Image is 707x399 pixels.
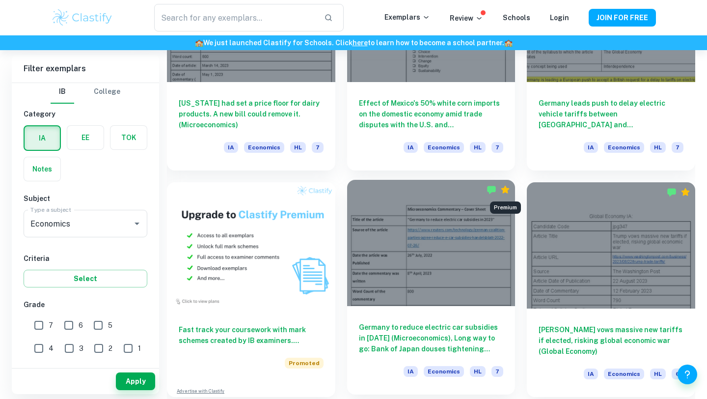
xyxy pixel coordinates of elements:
[195,39,203,47] span: 🏫
[130,217,144,230] button: Open
[487,185,496,195] img: Marked
[672,369,683,379] span: 6
[650,142,666,153] span: HL
[94,80,120,104] button: College
[527,182,695,397] a: [PERSON_NAME] vows massive new tariffs if elected, risking global economic war (Global Economy)IA...
[177,388,224,395] a: Advertise with Clastify
[500,185,510,195] div: Premium
[539,98,683,130] h6: Germany leads push to delay electric vehicle tariffs between [GEOGRAPHIC_DATA] and [GEOGRAPHIC_DA...
[285,358,324,369] span: Promoted
[24,270,147,287] button: Select
[584,369,598,379] span: IA
[650,369,666,379] span: HL
[24,253,147,264] h6: Criteria
[179,98,324,130] h6: [US_STATE] had set a price floor for dairy products. A new bill could remove it. (Microeconomics)
[110,126,147,149] button: TOK
[470,366,486,377] span: HL
[424,142,464,153] span: Economics
[12,55,159,83] h6: Filter exemplars
[678,365,697,384] button: Help and Feedback
[24,157,60,181] button: Notes
[109,343,112,354] span: 2
[24,109,147,119] h6: Category
[672,142,683,153] span: 7
[491,366,503,377] span: 7
[51,80,120,104] div: Filter type choice
[359,322,504,354] h6: Germany to reduce electric car subsidies in [DATE] (Microeconomics), Long way to go: Bank of Japa...
[347,182,516,397] a: Germany to reduce electric car subsidies in [DATE] (Microeconomics), Long way to go: Bank of Japa...
[584,142,598,153] span: IA
[604,142,644,153] span: Economics
[604,369,644,379] span: Economics
[490,201,521,214] div: Premium
[539,324,683,357] h6: [PERSON_NAME] vows massive new tariffs if elected, risking global economic war (Global Economy)
[79,320,83,331] span: 6
[589,9,656,27] button: JOIN FOR FREE
[30,205,71,214] label: Type a subject
[290,142,306,153] span: HL
[138,343,141,354] span: 1
[49,343,54,354] span: 4
[450,13,483,24] p: Review
[384,12,430,23] p: Exemplars
[680,187,690,197] div: Premium
[424,366,464,377] span: Economics
[49,320,53,331] span: 7
[404,366,418,377] span: IA
[470,142,486,153] span: HL
[312,142,324,153] span: 7
[244,142,284,153] span: Economics
[667,187,677,197] img: Marked
[25,126,60,150] button: IA
[116,372,155,390] button: Apply
[51,8,113,28] img: Clastify logo
[224,142,238,153] span: IA
[503,14,530,22] a: Schools
[24,193,147,204] h6: Subject
[108,320,112,331] span: 5
[24,299,147,310] h6: Grade
[67,126,104,149] button: EE
[491,142,503,153] span: 7
[79,343,83,354] span: 3
[2,37,705,48] h6: We just launched Clastify for Schools. Click to learn how to become a school partner.
[51,80,74,104] button: IB
[353,39,368,47] a: here
[359,98,504,130] h6: Effect of Mexico's 50% white corn imports on the domestic economy amid trade disputes with the U....
[504,39,513,47] span: 🏫
[179,324,324,346] h6: Fast track your coursework with mark schemes created by IB examiners. Upgrade now
[154,4,316,31] input: Search for any exemplars...
[550,14,569,22] a: Login
[404,142,418,153] span: IA
[167,182,335,309] img: Thumbnail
